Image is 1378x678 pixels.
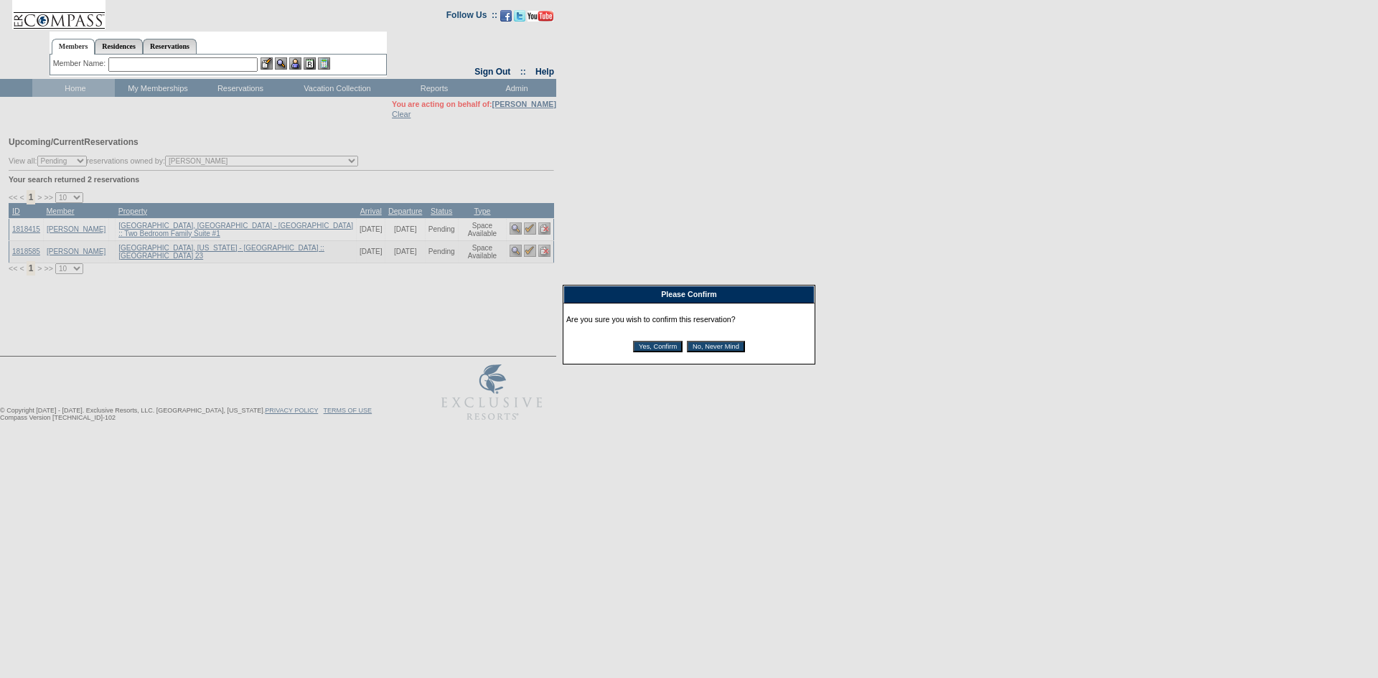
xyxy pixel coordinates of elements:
a: Sign Out [474,67,510,77]
div: Please Confirm [563,286,815,303]
img: Follow us on Twitter [514,10,525,22]
a: Help [535,67,554,77]
img: Subscribe to our YouTube Channel [528,11,553,22]
div: Member Name: [53,57,108,70]
a: Subscribe to our YouTube Channel [528,14,553,23]
a: Reservations [143,39,197,54]
a: Residences [95,39,143,54]
a: Become our fan on Facebook [500,14,512,23]
div: Are you sure you wish to confirm this reservation? [566,306,812,361]
a: Follow us on Twitter [514,14,525,23]
img: Reservations [304,57,316,70]
img: View [275,57,287,70]
img: b_calculator.gif [318,57,330,70]
img: Become our fan on Facebook [500,10,512,22]
img: b_edit.gif [261,57,273,70]
a: Members [52,39,95,55]
td: Follow Us :: [446,9,497,26]
input: No, Never Mind [687,341,745,352]
span: :: [520,67,526,77]
img: Impersonate [289,57,301,70]
input: Yes, Confirm [633,341,683,352]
